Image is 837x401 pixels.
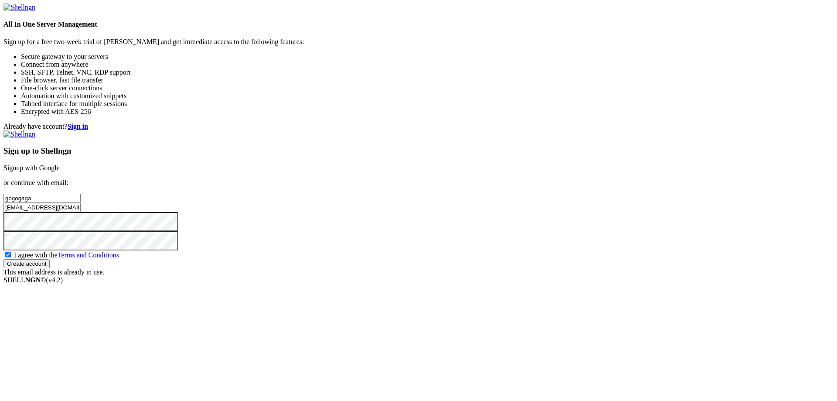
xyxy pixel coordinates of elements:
span: 4.2.0 [46,276,63,284]
li: Connect from anywhere [21,61,834,69]
p: or continue with email: [3,179,834,187]
li: Encrypted with AES-256 [21,108,834,116]
li: Secure gateway to your servers [21,53,834,61]
input: Full name [3,194,81,203]
span: I agree with the [14,251,119,259]
a: Sign in [68,123,88,130]
li: SSH, SFTP, Telnet, VNC, RDP support [21,69,834,76]
li: Automation with customized snippets [21,92,834,100]
a: Terms and Conditions [58,251,119,259]
div: Already have account? [3,123,834,130]
li: File browser, fast file transfer [21,76,834,84]
b: NGN [25,276,41,284]
a: Signup with Google [3,164,60,171]
p: Sign up for a free two-week trial of [PERSON_NAME] and get immediate access to the following feat... [3,38,834,46]
input: Email address [3,203,81,212]
li: One-click server connections [21,84,834,92]
img: Shellngn [3,3,35,11]
input: I agree with theTerms and Conditions [5,252,11,257]
input: Create account [3,259,50,268]
img: Shellngn [3,130,35,138]
h3: Sign up to Shellngn [3,146,834,156]
h4: All In One Server Management [3,21,834,28]
li: Tabbed interface for multiple sessions [21,100,834,108]
div: This email address is already in use. [3,268,834,276]
span: SHELL © [3,276,63,284]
